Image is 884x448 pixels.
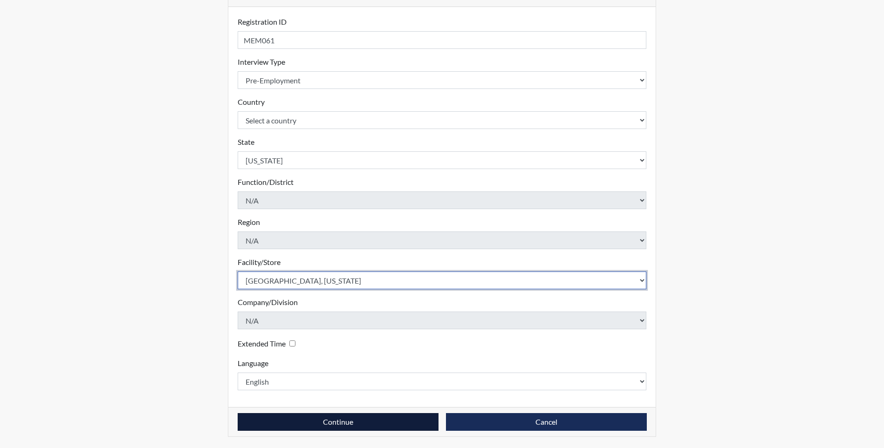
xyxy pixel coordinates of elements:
input: Insert a Registration ID, which needs to be a unique alphanumeric value for each interviewee [238,31,647,49]
button: Continue [238,413,439,431]
label: Language [238,358,268,369]
label: Function/District [238,176,294,188]
label: Extended Time [238,338,286,349]
div: Checking this box will provide the interviewee with an accomodation of extra time to answer each ... [238,337,299,350]
label: Company/Division [238,297,298,308]
label: Region [238,217,260,228]
label: Country [238,96,265,108]
label: Facility/Store [238,257,281,268]
label: State [238,136,254,148]
label: Interview Type [238,56,285,68]
label: Registration ID [238,16,287,27]
button: Cancel [446,413,647,431]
